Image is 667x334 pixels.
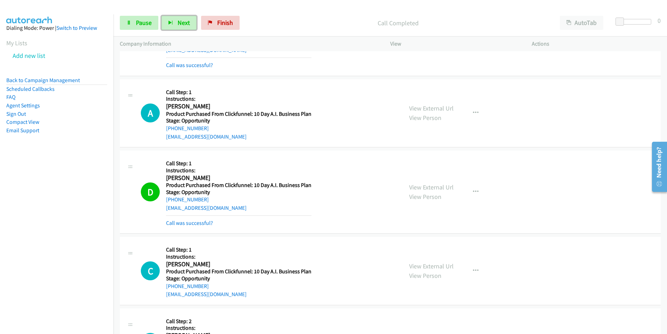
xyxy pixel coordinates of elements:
[6,119,39,125] a: Compact View
[409,272,441,280] a: View Person
[141,182,160,201] h1: D
[56,25,97,31] a: Switch to Preview
[6,77,80,83] a: Back to Campaign Management
[166,182,311,189] h5: Product Purchased From Clickfunnel: 10 Day A.I. Business Plan
[166,283,209,289] a: [PHONE_NUMBER]
[166,246,311,253] h5: Call Step: 1
[120,40,378,48] p: Company Information
[166,125,209,132] a: [PHONE_NUMBER]
[532,40,661,48] p: Actions
[166,196,209,203] a: [PHONE_NUMBER]
[161,16,197,30] button: Next
[166,325,311,332] h5: Instructions:
[166,205,247,211] a: [EMAIL_ADDRESS][DOMAIN_NAME]
[6,127,39,134] a: Email Support
[166,220,213,226] a: Call was successful?
[178,19,190,27] span: Next
[136,19,152,27] span: Pause
[6,39,27,47] a: My Lists
[390,40,519,48] p: View
[166,167,311,174] h5: Instructions:
[166,291,247,298] a: [EMAIL_ADDRESS][DOMAIN_NAME]
[166,133,247,140] a: [EMAIL_ADDRESS][DOMAIN_NAME]
[6,86,55,92] a: Scheduled Callbacks
[6,111,26,117] a: Sign Out
[658,16,661,25] div: 0
[166,95,311,102] h5: Instructions:
[409,104,454,112] a: View External Url
[409,114,441,122] a: View Person
[141,103,160,122] div: The call is yet to be attempted
[409,262,454,270] a: View External Url
[166,318,311,325] h5: Call Step: 2
[201,16,240,30] a: Finish
[619,19,651,25] div: Delay between calls (in seconds)
[409,183,454,191] a: View External Url
[166,260,309,268] h2: [PERSON_NAME]
[13,52,45,60] a: Add new list
[6,102,40,109] a: Agent Settings
[166,174,309,182] h2: [PERSON_NAME]
[166,160,311,167] h5: Call Step: 1
[166,102,309,111] h2: [PERSON_NAME]
[409,193,441,201] a: View Person
[166,62,213,68] a: Call was successful?
[166,253,311,260] h5: Instructions:
[141,103,160,122] h1: A
[166,117,311,124] h5: Stage: Opportunity
[217,19,233,27] span: Finish
[166,275,311,282] h5: Stage: Opportunity
[141,261,160,280] div: The call is yet to be attempted
[6,94,15,100] a: FAQ
[647,139,667,195] iframe: Resource Center
[249,18,547,28] p: Call Completed
[166,111,311,118] h5: Product Purchased From Clickfunnel: 10 Day A.I. Business Plan
[166,268,311,275] h5: Product Purchased From Clickfunnel: 10 Day A.I. Business Plan
[141,261,160,280] h1: C
[560,16,603,30] button: AutoTab
[6,24,107,32] div: Dialing Mode: Power |
[120,16,158,30] a: Pause
[166,189,311,196] h5: Stage: Opportunity
[166,89,311,96] h5: Call Step: 1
